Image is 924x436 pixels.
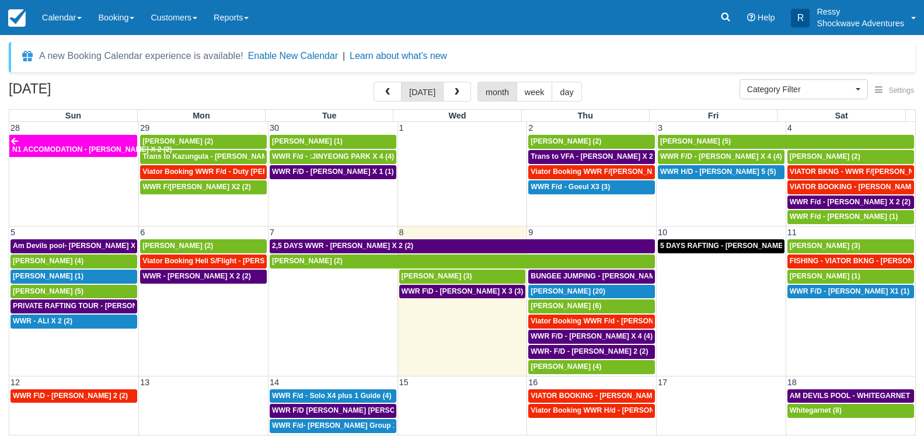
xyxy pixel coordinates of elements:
[11,270,137,284] a: [PERSON_NAME] (1)
[660,152,782,161] span: WWR F/D - [PERSON_NAME] X 4 (4)
[193,111,210,120] span: Mon
[142,242,213,250] span: [PERSON_NAME] (2)
[272,152,394,161] span: WWR F/d - :JINYEONG PARK X 4 (4)
[272,137,343,145] span: [PERSON_NAME] (1)
[758,13,775,22] span: Help
[531,168,693,176] span: Viator Booking WWR F/[PERSON_NAME] X 2 (2)
[527,123,534,132] span: 2
[531,183,610,191] span: WWR F/d - Goeul X3 (3)
[9,228,16,237] span: 5
[531,347,648,355] span: WWR- F/D - [PERSON_NAME] 2 (2)
[272,406,482,414] span: WWR F/D [PERSON_NAME] [PERSON_NAME] GROVVE X2 (1)
[248,50,338,62] button: Enable New Calendar
[343,51,345,61] span: |
[747,83,853,95] span: Category Filter
[272,168,394,176] span: WWR F/D - [PERSON_NAME] X 1 (1)
[142,183,251,191] span: WWR F/[PERSON_NAME] X2 (2)
[142,152,297,161] span: Trans to Kazungula - [PERSON_NAME] x 1 (2)
[889,86,914,95] span: Settings
[787,165,914,179] a: VIATOR BKNG - WWR F/[PERSON_NAME] 3 (3)
[9,123,21,132] span: 28
[399,285,526,299] a: WWR F\D - [PERSON_NAME] X 3 (3)
[399,270,526,284] a: [PERSON_NAME] (3)
[11,389,137,403] a: WWR F\D - [PERSON_NAME] 2 (2)
[658,239,784,253] a: 5 DAYS RAFTING - [PERSON_NAME] X 2 (4)
[658,150,784,164] a: WWR F/D - [PERSON_NAME] X 4 (4)
[272,242,413,250] span: 2,5 DAYS WWR - [PERSON_NAME] X 2 (2)
[139,123,151,132] span: 29
[786,123,793,132] span: 4
[12,145,172,154] span: N1 ACCOMODATION - [PERSON_NAME] X 2 (2)
[790,406,842,414] span: Whitegarnet (8)
[835,111,848,120] span: Sat
[747,13,755,22] i: Help
[528,389,655,403] a: VIATOR BOOKING - [PERSON_NAME] X 4 (4)
[528,299,655,313] a: [PERSON_NAME] (6)
[398,123,405,132] span: 1
[786,228,798,237] span: 11
[39,49,243,63] div: A new Booking Calendar experience is available!
[140,270,267,284] a: WWR - [PERSON_NAME] X 2 (2)
[527,378,539,387] span: 16
[528,360,655,374] a: [PERSON_NAME] (4)
[350,51,447,61] a: Learn about what's new
[531,392,683,400] span: VIATOR BOOKING - [PERSON_NAME] X 4 (4)
[790,272,860,280] span: [PERSON_NAME] (1)
[11,299,137,313] a: PRIVATE RAFTING TOUR - [PERSON_NAME] X 5 (5)
[270,389,396,403] a: WWR F/d - Solo X4 plus 1 Guide (4)
[11,254,137,268] a: [PERSON_NAME] (4)
[140,254,267,268] a: Viator Booking Heli S/Flight - [PERSON_NAME] X 1 (1)
[790,198,911,206] span: WWR F/d - [PERSON_NAME] X 2 (2)
[65,111,81,120] span: Sun
[13,257,83,265] span: [PERSON_NAME] (4)
[790,212,898,221] span: WWR F/d - [PERSON_NAME] (1)
[531,152,664,161] span: Trans to VFA - [PERSON_NAME] X 2 (2)
[657,228,668,237] span: 10
[11,315,137,329] a: WWR - ALI X 2 (2)
[658,165,784,179] a: WWR H/D - [PERSON_NAME] 5 (5)
[528,285,655,299] a: [PERSON_NAME] (20)
[790,242,860,250] span: [PERSON_NAME] (3)
[786,378,798,387] span: 18
[398,228,405,237] span: 8
[531,362,601,371] span: [PERSON_NAME] (4)
[740,79,868,99] button: Category Filter
[527,228,534,237] span: 9
[322,111,337,120] span: Tue
[13,272,83,280] span: [PERSON_NAME] (1)
[272,392,392,400] span: WWR F/d - Solo X4 plus 1 Guide (4)
[13,242,152,250] span: Am Devils pool- [PERSON_NAME] X 2 (2)
[787,270,914,284] a: [PERSON_NAME] (1)
[531,406,705,414] span: Viator Booking WWR H/d - [PERSON_NAME] X 4 (4)
[272,421,423,430] span: WWR F/d- [PERSON_NAME] Group X 30 (30)
[13,392,128,400] span: WWR F\D - [PERSON_NAME] 2 (2)
[817,18,904,29] p: Shockwave Adventures
[787,389,914,403] a: AM DEVILS POOL - WHITEGARNET X4 (4)
[270,419,396,433] a: WWR F/d- [PERSON_NAME] Group X 30 (30)
[790,152,860,161] span: [PERSON_NAME] (2)
[13,287,83,295] span: [PERSON_NAME] (5)
[531,332,653,340] span: WWR F/D - [PERSON_NAME] X 4 (4)
[528,135,655,149] a: [PERSON_NAME] (2)
[528,345,655,359] a: WWR- F/D - [PERSON_NAME] 2 (2)
[660,168,776,176] span: WWR H/D - [PERSON_NAME] 5 (5)
[531,137,601,145] span: [PERSON_NAME] (2)
[270,404,396,418] a: WWR F/D [PERSON_NAME] [PERSON_NAME] GROVVE X2 (1)
[140,165,267,179] a: Viator Booking WWR F/d - Duty [PERSON_NAME] 2 (2)
[142,168,327,176] span: Viator Booking WWR F/d - Duty [PERSON_NAME] 2 (2)
[142,272,251,280] span: WWR - [PERSON_NAME] X 2 (2)
[657,123,664,132] span: 3
[13,317,72,325] span: WWR - ALI X 2 (2)
[787,285,914,299] a: WWR F/D - [PERSON_NAME] X1 (1)
[269,123,280,132] span: 30
[140,135,267,149] a: [PERSON_NAME] (2)
[787,196,914,210] a: WWR F/d - [PERSON_NAME] X 2 (2)
[9,82,156,103] h2: [DATE]
[657,378,668,387] span: 17
[708,111,719,120] span: Fri
[528,404,655,418] a: Viator Booking WWR H/d - [PERSON_NAME] X 4 (4)
[9,135,137,157] a: N1 ACCOMODATION - [PERSON_NAME] X 2 (2)
[868,82,921,99] button: Settings
[658,135,914,149] a: [PERSON_NAME] (5)
[139,378,151,387] span: 13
